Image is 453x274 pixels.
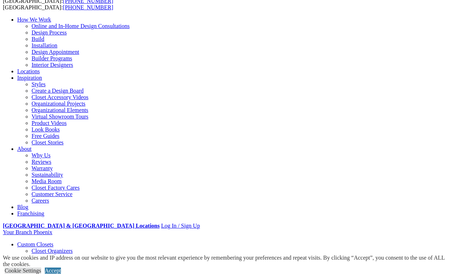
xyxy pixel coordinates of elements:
a: Franchising [17,210,44,217]
a: Build [32,36,44,42]
span: Phoenix [33,229,52,235]
a: Reviews [32,159,51,165]
a: Installation [32,42,57,48]
a: Design Appointment [32,49,79,55]
a: Interior Designers [32,62,73,68]
a: Closet Stories [32,139,63,145]
a: Create a Design Board [32,88,84,94]
span: Your Branch [3,229,32,235]
a: Media Room [32,178,62,184]
a: How We Work [17,17,51,23]
a: [PHONE_NUMBER] [63,4,113,10]
a: Why Us [32,152,51,158]
a: Look Books [32,126,60,133]
div: We use cookies and IP address on our website to give you the most relevant experience by remember... [3,255,453,268]
a: Organizational Projects [32,101,85,107]
a: Cookie Settings [5,268,41,274]
a: Free Guides [32,133,59,139]
a: Careers [32,198,49,204]
a: Sustainability [32,172,63,178]
a: Product Videos [32,120,67,126]
a: [GEOGRAPHIC_DATA] & [GEOGRAPHIC_DATA] Locations [3,223,159,229]
a: Virtual Showroom Tours [32,113,89,120]
a: Design Process [32,29,67,36]
a: Accept [45,268,61,274]
a: Online and In-Home Design Consultations [32,23,130,29]
a: Your Branch Phoenix [3,229,52,235]
a: About [17,146,32,152]
a: Builder Programs [32,55,72,61]
a: Inspiration [17,75,42,81]
a: Warranty [32,165,53,171]
a: Closet Accessory Videos [32,94,89,100]
a: Closet Factory Cares [32,185,80,191]
a: Closet Organizers [32,248,73,254]
a: Dressing Rooms [32,254,70,260]
a: Organizational Elements [32,107,88,113]
a: Customer Service [32,191,72,197]
a: Log In / Sign Up [161,223,200,229]
a: Locations [17,68,40,74]
a: Custom Closets [17,241,53,247]
a: Blog [17,204,28,210]
a: Styles [32,81,46,87]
